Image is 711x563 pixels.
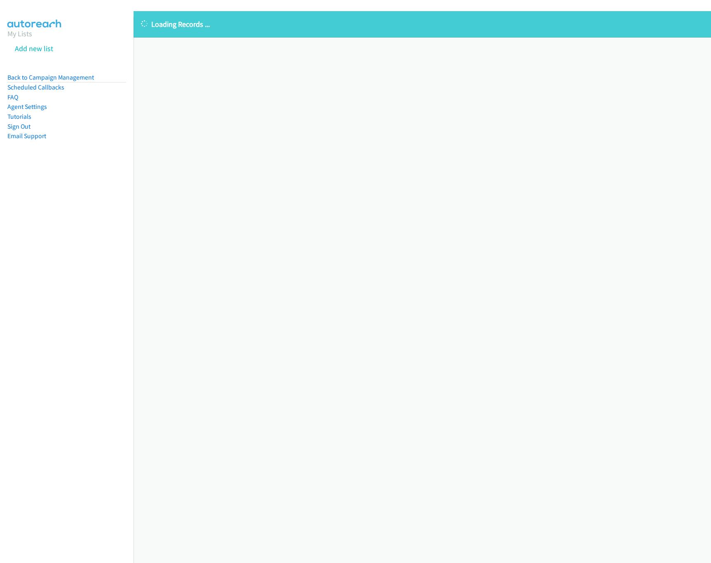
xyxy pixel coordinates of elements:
a: FAQ [7,93,18,101]
p: Loading Records ... [141,19,704,30]
a: Email Support [7,132,46,140]
a: Sign Out [7,122,31,130]
a: My Lists [7,29,32,38]
a: Tutorials [7,113,31,120]
a: Back to Campaign Management [7,73,94,81]
a: Agent Settings [7,103,47,111]
a: Add new list [15,44,53,53]
a: Scheduled Callbacks [7,83,64,91]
